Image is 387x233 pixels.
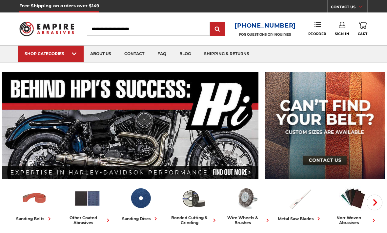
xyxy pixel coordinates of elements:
[339,185,367,212] img: Non-woven Abrasives
[197,46,256,62] a: shipping & returns
[21,185,48,212] img: Sanding Belts
[234,21,296,31] a: [PHONE_NUMBER]
[2,72,259,179] img: Banner for an interview featuring Horsepower Inc who makes Harley performance upgrades featured o...
[265,72,385,179] img: promo banner for custom belts.
[25,51,77,56] div: SHOP CATEGORIES
[170,215,218,225] div: bonded cutting & grinding
[329,215,377,225] div: non-woven abrasives
[118,46,151,62] a: contact
[233,185,260,212] img: Wire Wheels & Brushes
[84,46,118,62] a: about us
[286,185,314,212] img: Metal Saw Blades
[211,23,224,36] input: Submit
[308,32,326,36] span: Reorder
[329,185,377,225] a: non-woven abrasives
[276,185,324,222] a: metal saw blades
[10,185,58,222] a: sanding belts
[151,46,173,62] a: faq
[16,215,53,222] div: sanding belts
[64,215,112,225] div: other coated abrasives
[335,32,349,36] span: Sign In
[74,185,101,212] img: Other Coated Abrasives
[223,215,271,225] div: wire wheels & brushes
[180,185,207,212] img: Bonded Cutting & Grinding
[64,185,112,225] a: other coated abrasives
[170,185,218,225] a: bonded cutting & grinding
[117,185,165,222] a: sanding discs
[278,215,322,222] div: metal saw blades
[127,185,154,212] img: Sanding Discs
[308,22,326,36] a: Reorder
[358,22,368,36] a: Cart
[367,195,382,210] button: Next
[19,18,74,39] img: Empire Abrasives
[358,32,368,36] span: Cart
[234,32,296,37] p: FOR QUESTIONS OR INQUIRIES
[331,3,367,12] a: CONTACT US
[122,215,159,222] div: sanding discs
[223,185,271,225] a: wire wheels & brushes
[173,46,197,62] a: blog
